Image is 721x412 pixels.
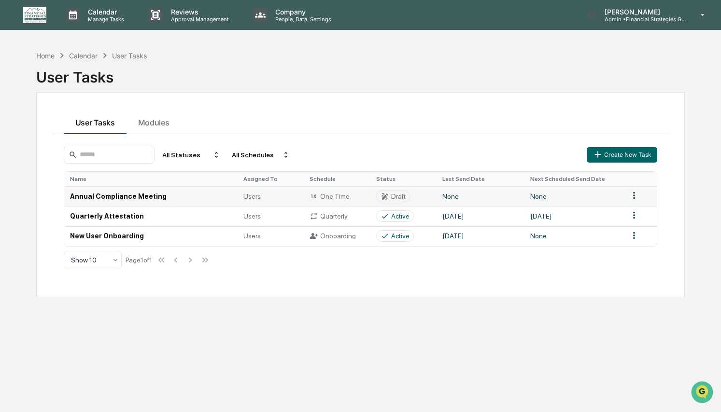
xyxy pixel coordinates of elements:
th: Name [64,172,238,186]
div: Active [391,212,410,220]
div: 🗄️ [70,123,78,130]
div: User Tasks [36,61,685,86]
td: New User Onboarding [64,226,238,246]
div: Calendar [69,52,98,60]
p: Manage Tasks [80,16,129,23]
iframe: Open customer support [690,380,716,406]
span: Users [243,232,261,240]
td: None [437,186,524,206]
td: [DATE] [437,226,524,246]
p: Reviews [163,8,234,16]
img: logo [23,7,46,23]
div: Draft [391,192,406,200]
td: None [524,226,623,246]
a: 🗄️Attestations [66,118,124,135]
div: Active [391,232,410,240]
button: User Tasks [64,108,127,134]
button: Create New Task [587,147,657,163]
p: People, Data, Settings [268,16,336,23]
div: Onboarding [310,232,364,240]
div: Page 1 of 1 [126,256,152,264]
span: Users [243,212,261,220]
span: Attestations [80,122,120,131]
td: Annual Compliance Meeting [64,186,238,206]
div: All Statuses [158,147,224,163]
a: 🔎Data Lookup [6,136,65,153]
th: Next Scheduled Send Date [524,172,623,186]
div: All Schedules [228,147,294,163]
div: 🖐️ [10,123,17,130]
p: Company [268,8,336,16]
img: 1746055101610-c473b297-6a78-478c-a979-82029cc54cd1 [10,74,27,91]
p: How can we help? [10,20,176,36]
div: Start new chat [33,74,158,83]
th: Status [370,172,437,186]
a: 🖐️Preclearance [6,118,66,135]
div: Quarterly [310,212,364,220]
div: We're available if you need us! [33,83,122,91]
td: None [524,186,623,206]
th: Assigned To [238,172,304,186]
p: Calendar [80,8,129,16]
span: Data Lookup [19,140,61,150]
p: Approval Management [163,16,234,23]
th: Schedule [304,172,370,186]
div: 🔎 [10,141,17,149]
span: Users [243,192,261,200]
td: [DATE] [524,206,623,226]
p: Admin • Financial Strategies Group (FSG) [597,16,687,23]
button: Start new chat [164,77,176,88]
div: User Tasks [112,52,147,60]
div: One Time [310,192,364,201]
div: Home [36,52,55,60]
a: Powered byPylon [68,163,117,171]
span: Preclearance [19,122,62,131]
td: Quarterly Attestation [64,206,238,226]
span: Pylon [96,164,117,171]
td: [DATE] [437,206,524,226]
th: Last Send Date [437,172,524,186]
p: [PERSON_NAME] [597,8,687,16]
button: Modules [127,108,181,134]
